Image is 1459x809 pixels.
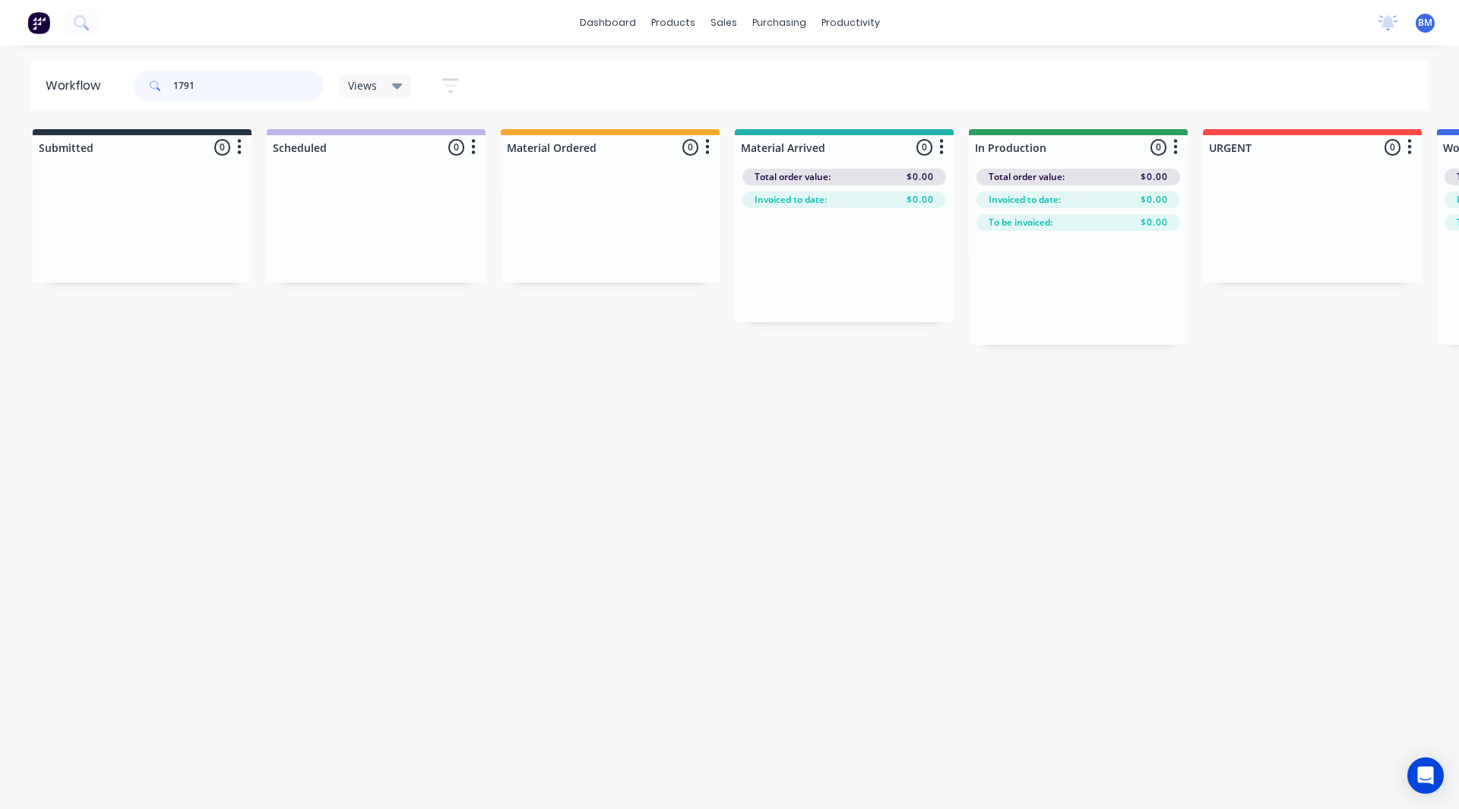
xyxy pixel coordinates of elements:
span: Views [348,77,377,93]
span: Invoiced to date: [755,193,827,207]
span: BM [1418,16,1432,30]
span: $0.00 [907,193,934,207]
a: dashboard [572,11,644,34]
input: Search for orders... [173,71,324,101]
span: $0.00 [1141,193,1168,207]
span: $0.00 [907,170,934,184]
div: Workflow [46,77,108,95]
div: Open Intercom Messenger [1407,757,1444,794]
span: $0.00 [1141,170,1168,184]
span: Total order value: [989,170,1065,184]
div: sales [703,11,745,34]
span: $0.00 [1141,216,1168,229]
span: Invoiced to date: [989,193,1061,207]
span: To be invoiced: [989,216,1052,229]
div: productivity [814,11,888,34]
div: products [644,11,703,34]
span: Total order value: [755,170,831,184]
div: purchasing [745,11,814,34]
img: Factory [27,11,50,34]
